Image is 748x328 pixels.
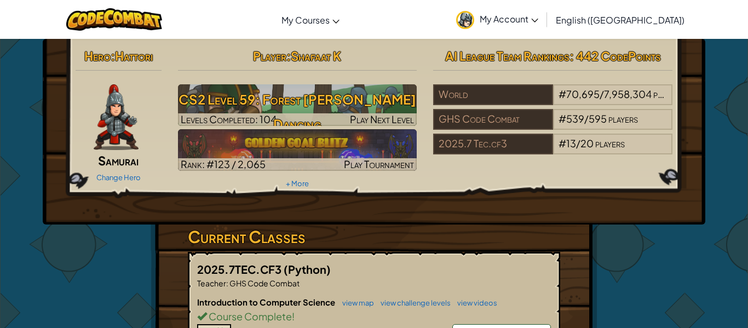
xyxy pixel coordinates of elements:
[556,14,684,26] span: English ([GEOGRAPHIC_DATA])
[197,262,284,276] span: 2025.7TEC.CF3
[584,112,589,125] span: /
[580,137,594,149] span: 20
[550,5,690,34] a: English ([GEOGRAPHIC_DATA])
[253,48,286,64] span: Player
[188,225,560,249] h3: Current Classes
[178,129,417,171] a: Rank: #123 / 2,065Play Tournament
[228,278,300,288] span: GHS Code Combat
[566,88,600,100] span: 70,695
[181,158,266,170] span: Rank: #123 / 2,065
[433,95,672,107] a: World#70,695/7,958,304players
[291,48,341,64] span: Shafaat K
[604,88,652,100] span: 7,958,304
[452,298,497,307] a: view videos
[589,112,607,125] span: 595
[286,48,291,64] span: :
[344,158,414,170] span: Play Tournament
[653,88,683,100] span: players
[292,310,295,323] span: !
[375,298,451,307] a: view challenge levels
[207,310,292,323] span: Course Complete
[433,119,672,132] a: GHS Code Combat#539/595players
[178,84,417,126] a: Play Next Level
[111,48,115,64] span: :
[566,112,584,125] span: 539
[178,129,417,171] img: Golden Goal
[559,88,566,100] span: #
[433,144,672,157] a: 2025.7 Tec.cf3#13/20players
[600,88,604,100] span: /
[445,48,569,64] span: AI League Team Rankings
[337,298,374,307] a: view map
[178,87,417,136] h3: CS2 Level 59: Forest [PERSON_NAME] Dancing
[595,137,625,149] span: players
[197,278,226,288] span: Teacher
[197,297,337,307] span: Introduction to Computer Science
[559,112,566,125] span: #
[226,278,228,288] span: :
[433,134,553,154] div: 2025.7 Tec.cf3
[276,5,345,34] a: My Courses
[433,84,553,105] div: World
[566,137,576,149] span: 13
[559,137,566,149] span: #
[451,2,544,37] a: My Account
[96,173,141,182] a: Change Hero
[433,109,553,130] div: GHS Code Combat
[608,112,638,125] span: players
[84,48,111,64] span: Hero
[94,84,139,150] img: samurai.pose.png
[286,179,309,188] a: + More
[115,48,153,64] span: Hattori
[281,14,330,26] span: My Courses
[569,48,661,64] span: : 442 CodePoints
[480,13,538,25] span: My Account
[178,84,417,126] img: CS2 Level 59: Forest Cannon Dancing
[284,262,331,276] span: (Python)
[576,137,580,149] span: /
[98,153,139,168] span: Samurai
[456,11,474,29] img: avatar
[66,8,162,31] img: CodeCombat logo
